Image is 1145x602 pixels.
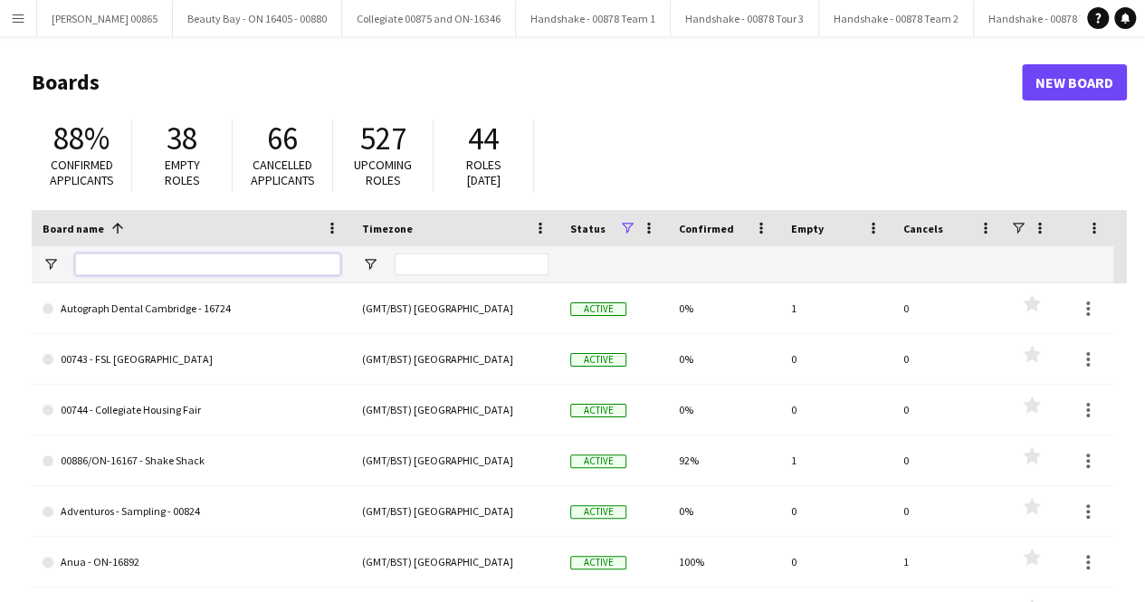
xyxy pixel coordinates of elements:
[360,119,406,158] span: 527
[351,435,559,485] div: (GMT/BST) [GEOGRAPHIC_DATA]
[570,556,626,569] span: Active
[892,486,1005,536] div: 0
[167,119,197,158] span: 38
[351,385,559,435] div: (GMT/BST) [GEOGRAPHIC_DATA]
[466,157,501,188] span: Roles [DATE]
[43,435,340,486] a: 00886/ON-16167 - Shake Shack
[342,1,516,36] button: Collegiate 00875 and ON-16346
[668,385,780,435] div: 0%
[974,1,1129,36] button: Handshake - 00878 Team 4
[37,1,173,36] button: [PERSON_NAME] 00865
[351,334,559,384] div: (GMT/BST) [GEOGRAPHIC_DATA]
[50,157,114,188] span: Confirmed applicants
[53,119,110,158] span: 88%
[791,222,824,235] span: Empty
[43,385,340,435] a: 00744 - Collegiate Housing Fair
[351,486,559,536] div: (GMT/BST) [GEOGRAPHIC_DATA]
[671,1,819,36] button: Handshake - 00878 Tour 3
[570,404,626,417] span: Active
[362,256,378,272] button: Open Filter Menu
[668,283,780,333] div: 0%
[165,157,200,188] span: Empty roles
[354,157,412,188] span: Upcoming roles
[570,302,626,316] span: Active
[780,385,892,435] div: 0
[251,157,315,188] span: Cancelled applicants
[32,69,1022,96] h1: Boards
[780,334,892,384] div: 0
[570,454,626,468] span: Active
[351,283,559,333] div: (GMT/BST) [GEOGRAPHIC_DATA]
[43,537,340,588] a: Anua - ON-16892
[516,1,671,36] button: Handshake - 00878 Team 1
[267,119,298,158] span: 66
[780,486,892,536] div: 0
[351,537,559,587] div: (GMT/BST) [GEOGRAPHIC_DATA]
[43,486,340,537] a: Adventuros - Sampling - 00824
[75,253,340,275] input: Board name Filter Input
[668,537,780,587] div: 100%
[903,222,943,235] span: Cancels
[173,1,342,36] button: Beauty Bay - ON 16405 - 00880
[395,253,549,275] input: Timezone Filter Input
[43,283,340,334] a: Autograph Dental Cambridge - 16724
[43,256,59,272] button: Open Filter Menu
[780,283,892,333] div: 1
[570,222,606,235] span: Status
[892,334,1005,384] div: 0
[780,435,892,485] div: 1
[892,537,1005,587] div: 1
[570,505,626,519] span: Active
[892,283,1005,333] div: 0
[780,537,892,587] div: 0
[570,353,626,367] span: Active
[819,1,974,36] button: Handshake - 00878 Team 2
[43,222,104,235] span: Board name
[362,222,413,235] span: Timezone
[668,334,780,384] div: 0%
[468,119,499,158] span: 44
[43,334,340,385] a: 00743 - FSL [GEOGRAPHIC_DATA]
[1022,64,1127,100] a: New Board
[679,222,734,235] span: Confirmed
[668,435,780,485] div: 92%
[892,385,1005,435] div: 0
[892,435,1005,485] div: 0
[668,486,780,536] div: 0%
